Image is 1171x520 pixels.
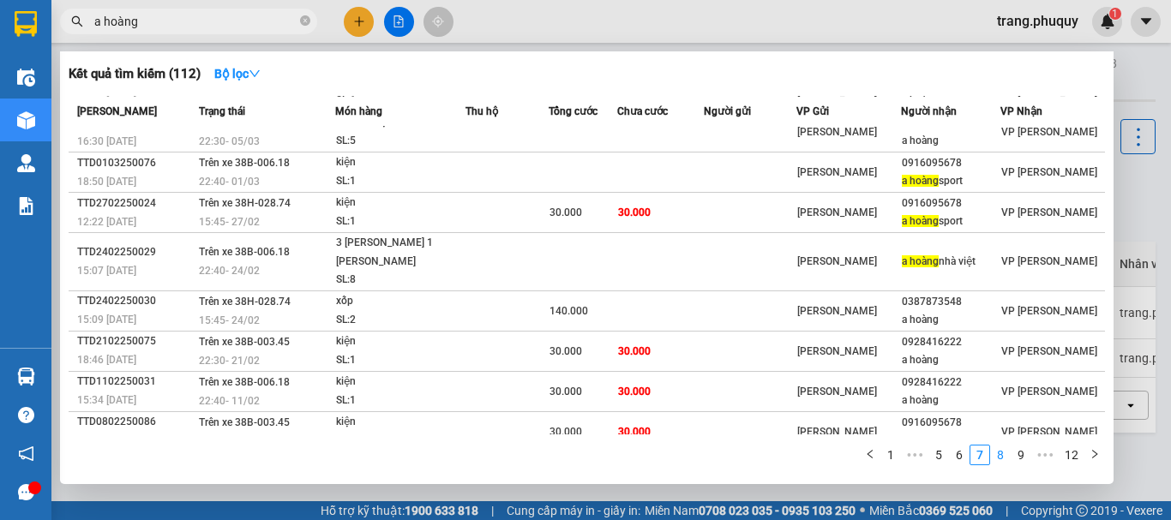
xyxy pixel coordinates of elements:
[797,126,877,138] span: [PERSON_NAME]
[77,135,136,147] span: 16:30 [DATE]
[796,105,829,117] span: VP Gửi
[77,216,136,228] span: 12:22 [DATE]
[1090,449,1100,459] span: right
[1001,255,1097,267] span: VP [PERSON_NAME]
[336,194,465,212] div: kiện
[549,426,582,438] span: 30.000
[704,105,751,117] span: Người gửi
[618,386,651,397] span: 30.000
[336,271,465,290] div: SL: 8
[797,255,877,267] span: [PERSON_NAME]
[336,432,465,451] div: SL: 1
[1001,126,1097,138] span: VP [PERSON_NAME]
[71,15,83,27] span: search
[1011,445,1031,465] li: 9
[902,432,1000,450] div: sport
[199,355,260,367] span: 22:30 - 21/02
[1031,445,1059,465] li: Next 5 Pages
[1031,445,1059,465] span: •••
[300,14,310,30] span: close-circle
[77,265,136,277] span: 15:07 [DATE]
[199,314,260,326] span: 15:45 - 24/02
[865,449,875,459] span: left
[77,394,136,406] span: 15:34 [DATE]
[199,376,290,388] span: Trên xe 38B-006.18
[300,15,310,26] span: close-circle
[335,105,382,117] span: Món hàng
[77,194,194,212] div: TTD2702250024
[901,445,928,465] li: Previous 5 Pages
[77,292,194,310] div: TTD2402250030
[618,206,651,218] span: 30.000
[797,305,877,317] span: [PERSON_NAME]
[1001,206,1097,218] span: VP [PERSON_NAME]
[549,345,582,357] span: 30.000
[618,345,651,357] span: 30.000
[199,246,290,258] span: Trên xe 38B-006.18
[199,135,260,147] span: 22:30 - 05/03
[18,445,34,462] span: notification
[950,445,969,464] a: 6
[797,166,877,178] span: [PERSON_NAME]
[902,255,939,267] span: a hoàng
[199,197,291,209] span: Trên xe 38H-028.74
[249,68,261,80] span: down
[902,172,1000,190] div: sport
[199,176,260,188] span: 22:40 - 01/03
[1001,305,1097,317] span: VP [PERSON_NAME]
[336,132,465,151] div: SL: 5
[1059,445,1084,465] li: 12
[199,105,245,117] span: Trạng thái
[797,345,877,357] span: [PERSON_NAME]
[549,105,598,117] span: Tổng cước
[991,445,1010,464] a: 8
[949,445,970,465] li: 6
[77,413,194,431] div: TTD0802250086
[990,445,1011,465] li: 8
[199,216,260,228] span: 15:45 - 27/02
[901,445,928,465] span: •••
[1001,426,1097,438] span: VP [PERSON_NAME]
[1084,445,1105,465] button: right
[77,243,194,261] div: TTD2402250029
[15,11,37,37] img: logo-vxr
[17,111,35,129] img: warehouse-icon
[902,293,1000,311] div: 0387873548
[77,176,136,188] span: 18:50 [DATE]
[970,445,990,465] li: 7
[797,206,877,218] span: [PERSON_NAME]
[17,154,35,172] img: warehouse-icon
[336,212,465,231] div: SL: 1
[902,311,1000,329] div: a hoàng
[1012,445,1030,464] a: 9
[336,332,465,351] div: kiện
[617,105,668,117] span: Chưa cước
[797,426,877,438] span: [PERSON_NAME]
[77,332,194,350] div: TTD2102250075
[902,253,1000,271] div: nhà việt
[77,314,136,326] span: 15:09 [DATE]
[94,12,297,31] input: Tìm tên, số ĐT hoặc mã đơn
[860,445,880,465] li: Previous Page
[199,416,290,428] span: Trên xe 38B-003.45
[902,333,1000,351] div: 0928416222
[1001,386,1097,397] span: VP [PERSON_NAME]
[1000,105,1042,117] span: VP Nhận
[77,373,194,391] div: TTD1102250031
[69,65,201,83] h3: Kết quả tìm kiếm ( 112 )
[1001,345,1097,357] span: VP [PERSON_NAME]
[77,105,157,117] span: [PERSON_NAME]
[336,292,465,311] div: xốp
[902,132,1000,150] div: a hoàng
[199,395,260,407] span: 22:40 - 11/02
[17,197,35,215] img: solution-icon
[336,234,465,271] div: 3 [PERSON_NAME] 1 [PERSON_NAME]
[902,351,1000,369] div: a hoàng
[465,105,498,117] span: Thu hộ
[336,391,465,410] div: SL: 1
[1001,166,1097,178] span: VP [PERSON_NAME]
[336,153,465,172] div: kiện
[797,386,877,397] span: [PERSON_NAME]
[902,212,1000,230] div: sport
[199,265,260,277] span: 22:40 - 24/02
